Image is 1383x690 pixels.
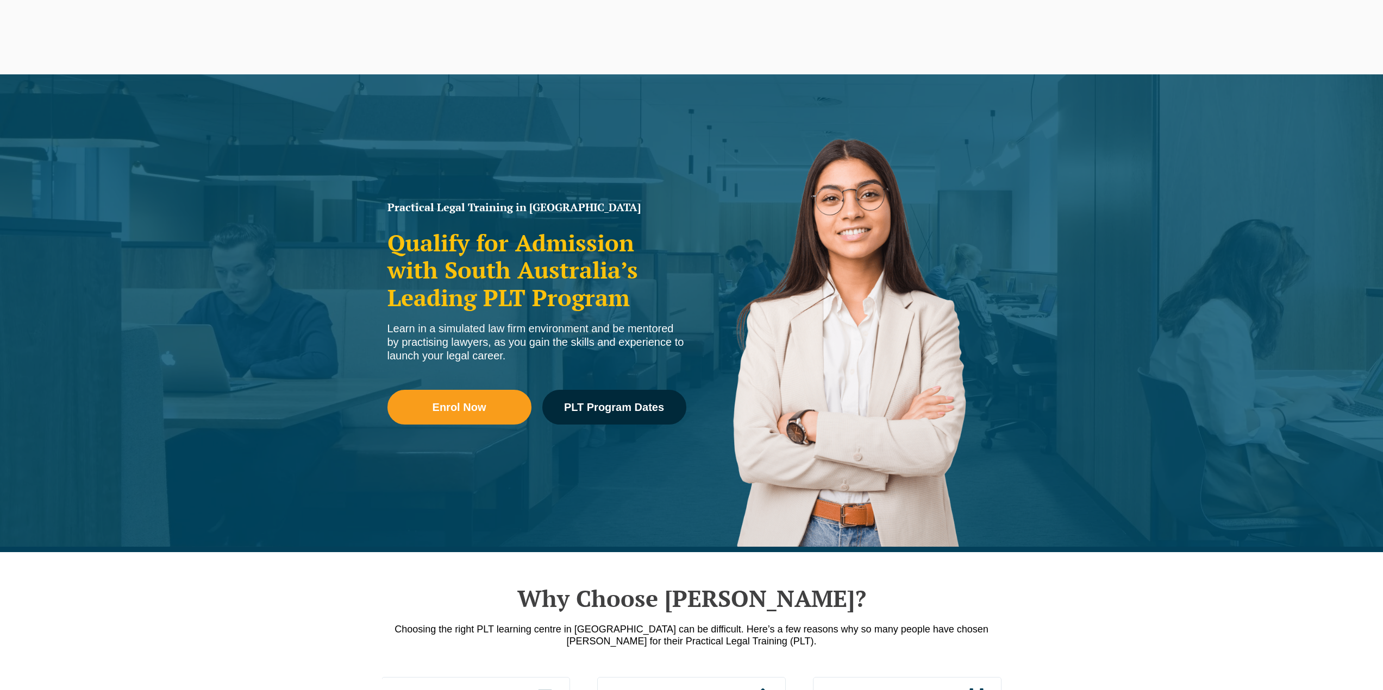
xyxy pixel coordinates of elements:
a: Enrol Now [387,390,531,425]
div: Learn in a simulated law firm environment and be mentored by practising lawyers, as you gain the ... [387,322,686,363]
h2: Qualify for Admission with South Australia’s Leading PLT Program [387,229,686,311]
p: Choosing the right PLT learning centre in [GEOGRAPHIC_DATA] can be difficult. Here’s a few reason... [382,623,1002,647]
h1: Practical Legal Training in [GEOGRAPHIC_DATA] [387,202,686,213]
a: PLT Program Dates [542,390,686,425]
span: PLT Program Dates [564,402,664,413]
h2: Why Choose [PERSON_NAME]? [382,585,1002,612]
span: Enrol Now [433,402,486,413]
